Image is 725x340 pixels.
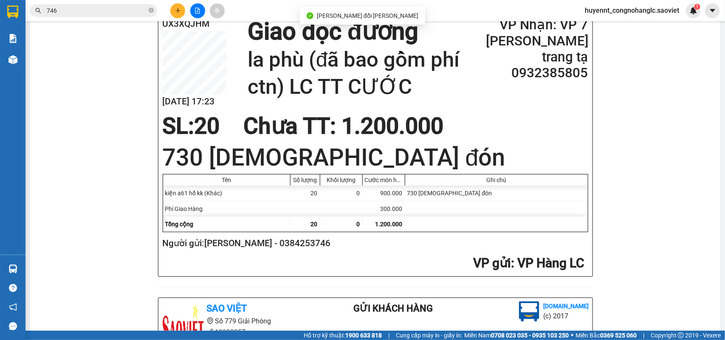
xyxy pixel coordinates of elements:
h2: Người gửi: [PERSON_NAME] - 0384253746 [163,236,585,250]
div: Khối lượng [322,177,360,183]
img: logo-vxr [7,6,18,18]
h2: UX3XQJHM [163,17,226,31]
span: 0 [357,221,360,228]
span: close-circle [149,7,154,15]
b: Sao Việt [207,303,247,314]
span: plus [175,8,181,14]
li: (c) 2017 [544,311,589,321]
li: 19000257 [162,327,320,337]
button: file-add [190,3,205,18]
span: question-circle [9,284,17,292]
div: Cước món hàng [365,177,403,183]
div: Số lượng [293,177,318,183]
span: search [35,8,41,14]
strong: 0708 023 035 - 0935 103 250 [491,332,569,339]
img: solution-icon [8,34,17,43]
button: plus [170,3,185,18]
h1: 730 [DEMOGRAPHIC_DATA] đón [163,141,588,174]
span: file-add [195,8,200,14]
span: message [9,322,17,330]
div: 900.000 [363,185,405,201]
span: 20 [311,221,318,228]
div: 20 [291,185,320,201]
span: Miền Bắc [575,331,637,340]
img: warehouse-icon [8,55,17,64]
span: phone [207,329,214,335]
div: 0 [320,185,363,201]
button: aim [210,3,225,18]
li: Số 779 Giải Phóng [162,316,320,326]
div: Chưa TT : 1.200.000 [238,113,449,139]
b: Gửi khách hàng [353,303,433,314]
button: caret-down [705,3,720,18]
span: Cung cấp máy in - giấy in: [396,331,462,340]
span: environment [207,318,214,324]
div: Tên [165,177,288,183]
h2: : VP Hàng LC [163,255,585,272]
span: Tổng cộng [165,221,194,228]
img: logo.jpg [519,301,539,322]
div: kiện a61 hổ kk (Khác) [163,185,291,201]
span: check-circle [307,12,313,19]
span: VP gửi [474,256,511,270]
span: copyright [678,332,684,338]
span: ⚪️ [571,334,573,337]
sup: 1 [694,4,700,10]
span: notification [9,303,17,311]
span: aim [214,8,220,14]
span: 20 [195,113,220,139]
span: 1 [696,4,699,10]
strong: 0369 525 060 [600,332,637,339]
h2: trang tạ [486,49,588,65]
input: Tìm tên, số ĐT hoặc mã đơn [47,6,147,15]
h2: VP Nhận: VP 7 [PERSON_NAME] [486,17,588,49]
div: 300.000 [363,201,405,216]
span: caret-down [709,7,717,14]
h1: la phù (đã bao gồm phí ctn) LC TT CƯỚC [248,46,486,100]
div: Phí Giao Hàng [163,201,291,216]
img: icon-new-feature [690,7,697,14]
span: | [643,331,644,340]
span: | [388,331,389,340]
strong: 1900 633 818 [345,332,382,339]
span: [PERSON_NAME] đổi [PERSON_NAME] [317,12,418,19]
img: warehouse-icon [8,264,17,273]
span: Hỗ trợ kỹ thuật: [304,331,382,340]
span: 1.200.000 [375,221,403,228]
span: close-circle [149,8,154,13]
div: 730 [DEMOGRAPHIC_DATA] đón [405,185,588,201]
span: Miền Nam [464,331,569,340]
span: SL: [163,113,195,139]
h2: 0932385805 [486,65,588,81]
h1: Giao dọc đường [248,17,486,46]
h2: [DATE] 17:23 [163,95,226,109]
span: huyennt_congnohanglc.saoviet [578,5,686,16]
b: [DOMAIN_NAME] [544,303,589,309]
div: Ghi chú [407,177,586,183]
